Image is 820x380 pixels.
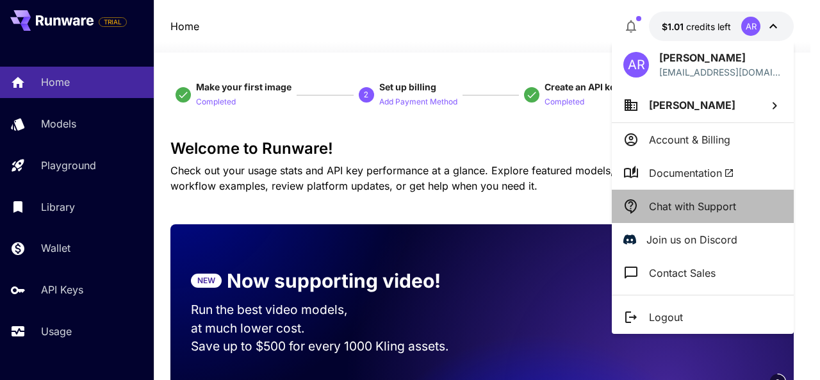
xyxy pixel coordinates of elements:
p: Logout [649,310,683,325]
p: [PERSON_NAME] [659,50,782,65]
p: Join us on Discord [646,232,737,247]
button: [PERSON_NAME] [612,88,794,122]
p: Chat with Support [649,199,736,214]
p: [EMAIL_ADDRESS][DOMAIN_NAME] [659,65,782,79]
span: [PERSON_NAME] [649,99,735,112]
p: Account & Billing [649,132,730,147]
p: Contact Sales [649,265,716,281]
div: ceo@3dism.org.pk [659,65,782,79]
span: Documentation [649,165,734,181]
div: AR [623,52,649,78]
